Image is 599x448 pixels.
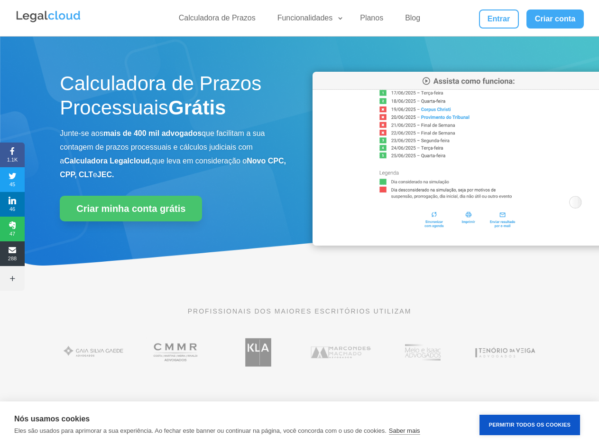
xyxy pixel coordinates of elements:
a: Criar conta [526,10,584,29]
img: Costa Martins Meira Rinaldi Advogados [142,334,210,371]
img: Profissionais do escritório Melo e Isaac Advogados utilizam a Legalcloud [389,334,457,371]
img: Tenório da Veiga Advogados [471,334,539,371]
a: Entrar [479,10,519,29]
img: Koury Lopes Advogados [224,334,292,371]
b: Calculadora Legalcloud, [64,157,152,165]
img: Gaia Silva Gaede Advogados Associados [60,334,128,371]
b: mais de 400 mil advogados [103,129,202,137]
a: Blog [399,13,426,27]
p: Junte-se aos que facilitam a sua contagem de prazos processuais e cálculos judiciais com a que le... [60,127,286,181]
a: Saber mais [389,427,420,435]
a: Logo da Legalcloud [15,17,82,25]
a: Funcionalidades [272,13,344,27]
a: Planos [354,13,389,27]
b: JEC. [97,171,114,179]
p: PROFISSIONAIS DOS MAIORES ESCRITÓRIOS UTILIZAM [60,306,539,316]
img: Legalcloud Logo [15,10,82,24]
strong: Grátis [168,96,226,119]
b: Novo CPC, CPP, CLT [60,157,286,179]
img: Marcondes Machado Advogados utilizam a Legalcloud [307,334,375,371]
h1: Calculadora de Prazos Processuais [60,72,286,124]
button: Permitir Todos os Cookies [479,415,580,435]
strong: Nós usamos cookies [14,415,90,423]
a: Criar minha conta grátis [60,196,202,221]
a: Calculadora de Prazos [173,13,261,27]
p: Eles são usados para aprimorar a sua experiência. Ao fechar este banner ou continuar na página, v... [14,427,387,434]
